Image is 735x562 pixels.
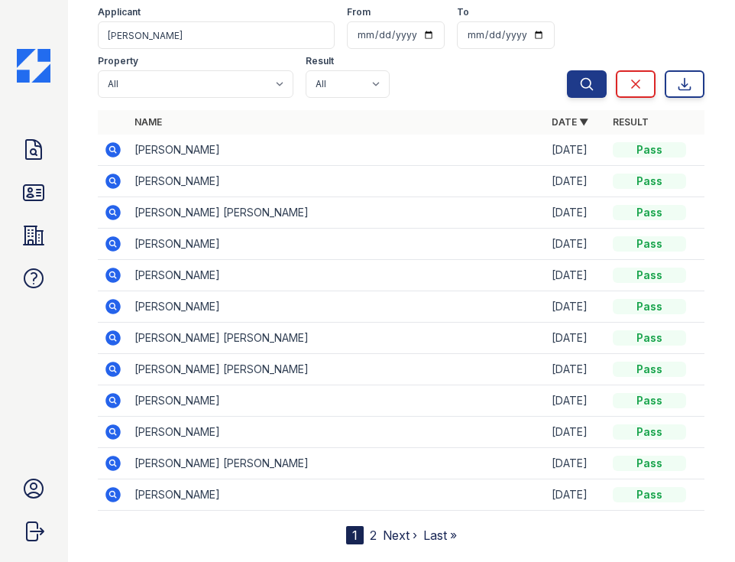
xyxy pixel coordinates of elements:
a: Next › [383,528,417,543]
td: [DATE] [546,479,607,511]
a: 2 [370,528,377,543]
td: [DATE] [546,323,607,354]
td: [DATE] [546,135,607,166]
div: Pass [613,299,686,314]
a: Last » [423,528,457,543]
label: To [457,6,469,18]
label: Result [306,55,334,67]
div: Pass [613,174,686,189]
td: [DATE] [546,448,607,479]
div: Pass [613,424,686,440]
td: [DATE] [546,197,607,229]
td: [PERSON_NAME] [PERSON_NAME] [128,323,546,354]
label: Property [98,55,138,67]
label: From [347,6,371,18]
a: Name [134,116,162,128]
div: Pass [613,362,686,377]
td: [PERSON_NAME] [128,479,546,511]
div: Pass [613,487,686,502]
td: [PERSON_NAME] [128,229,546,260]
td: [PERSON_NAME] [PERSON_NAME] [128,448,546,479]
div: Pass [613,236,686,252]
td: [DATE] [546,385,607,417]
td: [PERSON_NAME] [128,166,546,197]
td: [PERSON_NAME] [PERSON_NAME] [128,197,546,229]
a: Date ▼ [552,116,588,128]
a: Result [613,116,649,128]
td: [DATE] [546,291,607,323]
label: Applicant [98,6,141,18]
div: Pass [613,330,686,346]
img: CE_Icon_Blue-c292c112584629df590d857e76928e9f676e5b41ef8f769ba2f05ee15b207248.png [17,49,50,83]
td: [PERSON_NAME] [PERSON_NAME] [128,354,546,385]
div: Pass [613,268,686,283]
td: [PERSON_NAME] [128,135,546,166]
td: [DATE] [546,260,607,291]
td: [DATE] [546,354,607,385]
td: [DATE] [546,166,607,197]
div: Pass [613,456,686,471]
td: [PERSON_NAME] [128,260,546,291]
td: [DATE] [546,417,607,448]
div: Pass [613,142,686,158]
div: Pass [613,205,686,220]
div: Pass [613,393,686,408]
td: [PERSON_NAME] [128,385,546,417]
td: [PERSON_NAME] [128,417,546,448]
input: Search by name or phone number [98,21,335,49]
td: [PERSON_NAME] [128,291,546,323]
td: [DATE] [546,229,607,260]
div: 1 [346,526,364,544]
